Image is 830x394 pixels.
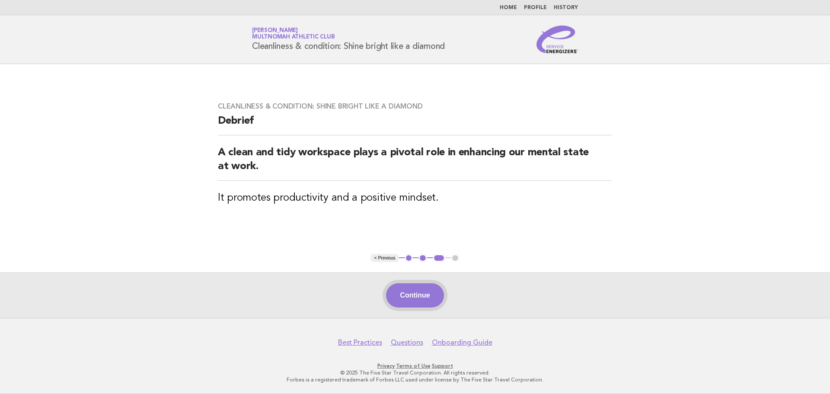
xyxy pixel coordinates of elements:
[218,102,612,111] h3: Cleanliness & condition: Shine bright like a diamond
[252,35,335,40] span: Multnomah Athletic Club
[524,5,547,10] a: Profile
[218,114,612,135] h2: Debrief
[432,363,453,369] a: Support
[338,338,382,347] a: Best Practices
[218,191,612,205] h3: It promotes productivity and a positive mindset.
[252,28,445,51] h1: Cleanliness & condition: Shine bright like a diamond
[554,5,578,10] a: History
[396,363,431,369] a: Terms of Use
[391,338,423,347] a: Questions
[386,283,444,308] button: Continue
[432,338,492,347] a: Onboarding Guide
[536,26,578,53] img: Service Energizers
[150,376,680,383] p: Forbes is a registered trademark of Forbes LLC used under license by The Five Star Travel Corpora...
[418,254,427,263] button: 2
[218,146,612,181] h2: A clean and tidy workspace plays a pivotal role in enhancing our mental state at work.
[433,254,445,263] button: 3
[370,254,399,263] button: < Previous
[252,28,335,40] a: [PERSON_NAME]Multnomah Athletic Club
[150,369,680,376] p: © 2025 The Five Star Travel Corporation. All rights reserved.
[500,5,517,10] a: Home
[405,254,413,263] button: 1
[377,363,395,369] a: Privacy
[150,362,680,369] p: · ·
